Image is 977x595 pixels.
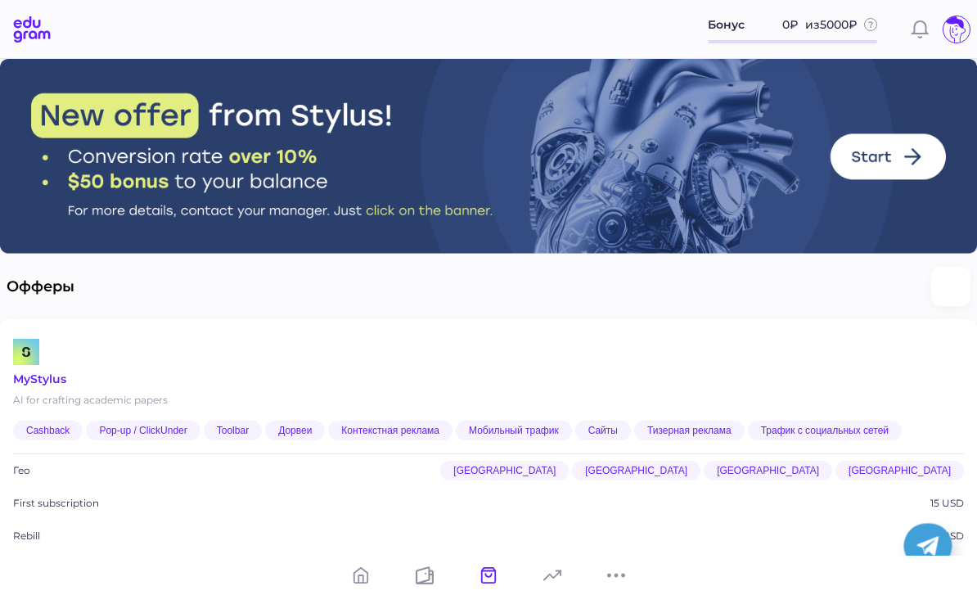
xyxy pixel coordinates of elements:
button: [GEOGRAPHIC_DATA] [572,461,700,480]
p: Офферы [7,277,74,295]
div: 15 USD [930,480,964,513]
button: Трафик с социальных сетей [748,421,902,440]
span: MyStylus [13,372,66,386]
div: AI for crafting academic papers [13,393,964,408]
img: [Logo] MyStylus [13,339,39,365]
button: [GEOGRAPHIC_DATA] [835,461,964,480]
button: Cashback [13,421,83,440]
a: MyStylus [13,339,964,386]
button: [GEOGRAPHIC_DATA] [704,461,832,480]
span: Бонус [708,16,745,34]
button: Сайты [575,421,631,440]
button: Мобильный трафик [456,421,572,440]
button: Toolbar [204,421,262,440]
button: Тизерная реклама [634,421,745,440]
button: Pop-up / ClickUnder [86,421,200,440]
span: 0 ₽ из 5000 ₽ [782,16,858,34]
button: [GEOGRAPHIC_DATA] [440,461,569,480]
button: Дорвеи [265,421,325,440]
div: Гео [13,461,40,480]
div: Rebill [13,513,50,546]
div: 5 USD [934,513,964,546]
div: First subscription [13,480,109,513]
button: Контекстная реклама [328,421,452,440]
